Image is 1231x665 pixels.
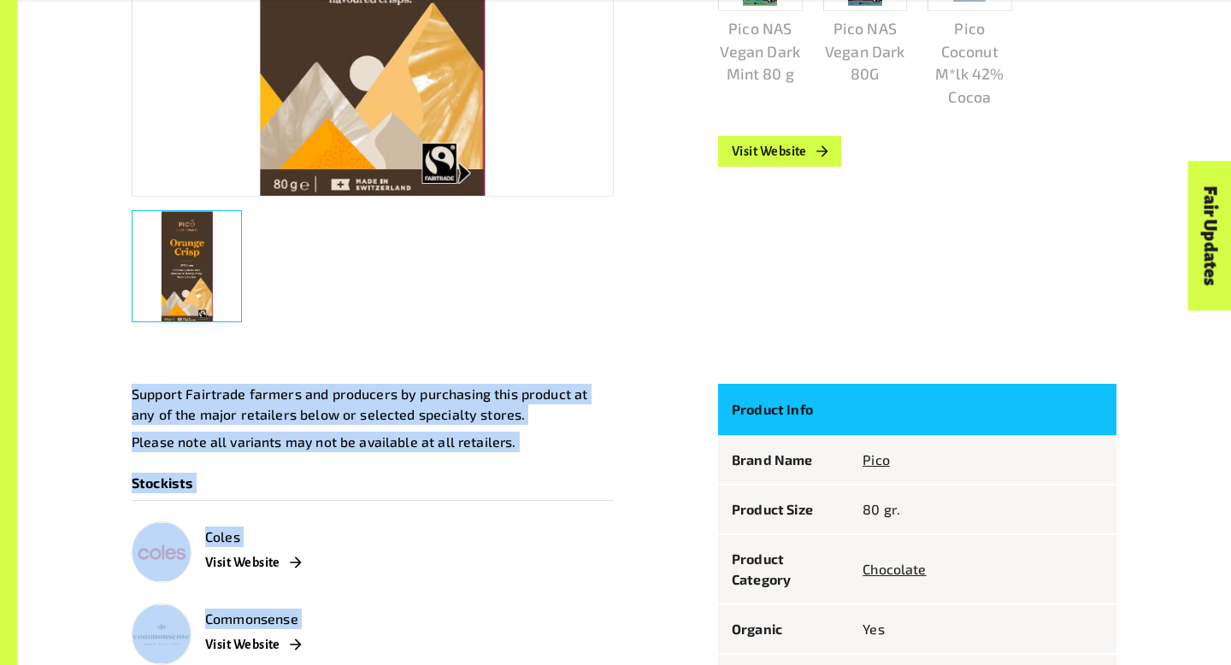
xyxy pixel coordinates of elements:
[205,629,301,660] a: Visit Website
[205,527,240,547] p: Coles
[205,547,301,578] a: Visit Website
[863,619,1103,639] p: Yes
[732,450,835,470] p: Brand Name
[863,499,1103,520] p: 80 gr.
[732,549,835,590] p: Product Category
[928,17,1012,109] p: Pico Coconut M*lk 42% Cocoa
[132,432,614,452] p: Please note all variants may not be available at all retailers.
[863,451,890,468] a: Pico
[132,473,614,493] p: Stockists
[863,561,926,577] a: Chocolate
[718,17,803,85] p: Pico NAS Vegan Dark Mint 80 g
[205,609,298,629] p: Commonsense
[732,499,835,520] p: Product Size
[732,619,835,639] p: Organic
[823,17,908,85] p: Pico NAS Vegan Dark 80G
[718,136,841,167] a: Visit Website
[132,384,614,425] p: Support Fairtrade farmers and producers by purchasing this product at any of the major retailers ...
[732,397,835,421] p: Product Info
